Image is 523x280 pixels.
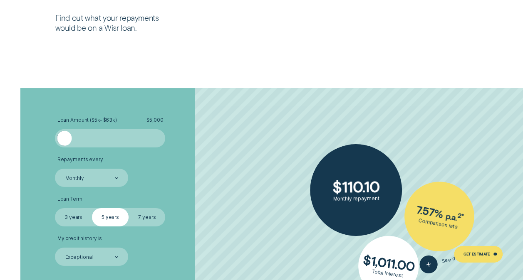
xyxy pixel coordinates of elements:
[146,117,163,123] span: $ 5,000
[57,157,103,163] span: Repayments every
[57,117,117,123] span: Loan Amount ( $5k - $63k )
[57,196,82,202] span: Loan Term
[55,13,174,33] p: Find out what your repayments would be on a Wisr loan.
[57,236,102,242] span: My credit history is
[65,254,93,260] div: Exceptional
[55,208,92,226] label: 3 years
[129,208,165,226] label: 7 years
[454,246,503,263] a: Get Estimate
[65,175,84,182] div: Monthly
[418,246,470,275] button: See details
[92,208,129,226] label: 5 years
[441,252,468,264] span: See details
